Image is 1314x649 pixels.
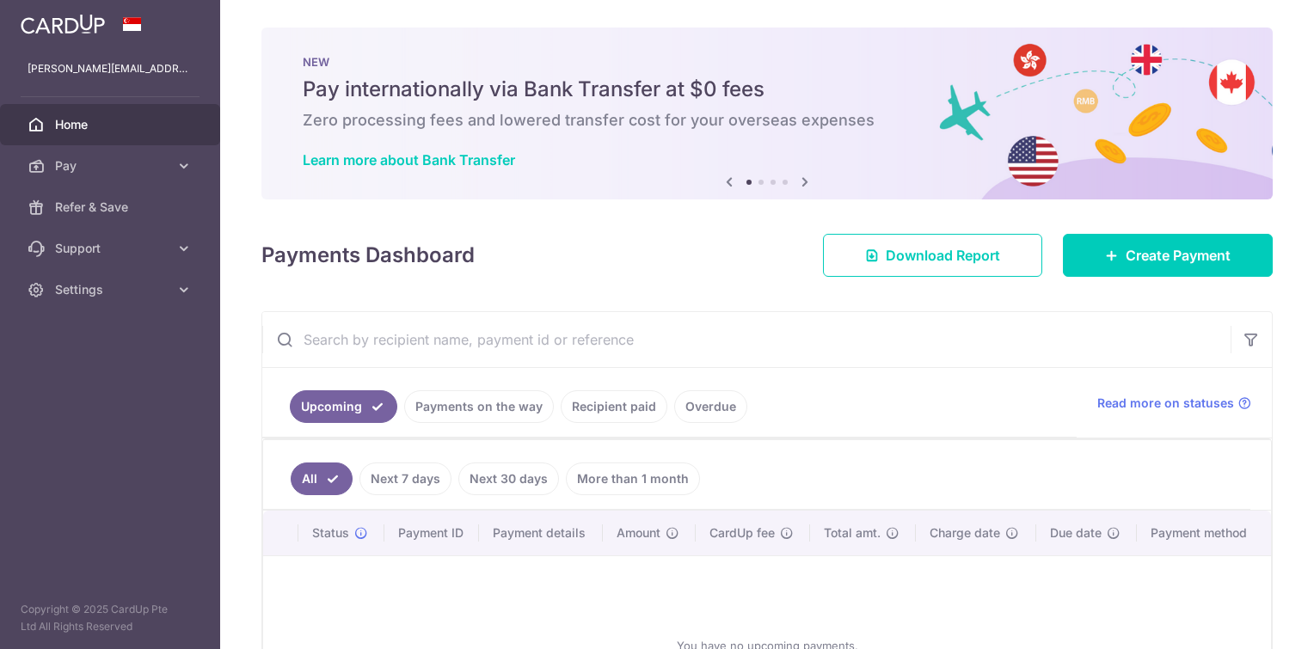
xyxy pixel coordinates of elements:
a: Overdue [674,390,747,423]
a: Next 7 days [359,462,451,495]
span: Amount [617,524,660,542]
th: Payment ID [384,511,480,555]
a: Read more on statuses [1097,395,1251,412]
span: Read more on statuses [1097,395,1234,412]
span: Due date [1050,524,1102,542]
a: All [291,462,353,495]
h5: Pay internationally via Bank Transfer at $0 fees [303,76,1231,103]
h4: Payments Dashboard [261,240,475,271]
span: Home [55,116,169,133]
input: Search by recipient name, payment id or reference [262,312,1231,367]
a: Create Payment [1063,234,1273,277]
a: Payments on the way [404,390,554,423]
th: Payment method [1137,511,1271,555]
th: Payment details [479,511,603,555]
span: Create Payment [1126,245,1231,266]
p: NEW [303,55,1231,69]
a: Download Report [823,234,1042,277]
span: Total amt. [824,524,881,542]
p: [PERSON_NAME][EMAIL_ADDRESS][PERSON_NAME][DOMAIN_NAME] [28,60,193,77]
span: Charge date [930,524,1000,542]
a: Recipient paid [561,390,667,423]
a: More than 1 month [566,462,700,495]
img: CardUp [21,14,105,34]
a: Next 30 days [458,462,559,495]
span: Settings [55,281,169,298]
span: Status [312,524,349,542]
span: Download Report [886,245,1000,266]
a: Learn more about Bank Transfer [303,151,515,168]
a: Upcoming [290,390,397,423]
span: CardUp fee [709,524,775,542]
h6: Zero processing fees and lowered transfer cost for your overseas expenses [303,110,1231,131]
span: Pay [55,157,169,174]
span: Refer & Save [55,199,169,216]
span: Support [55,240,169,257]
img: Bank transfer banner [261,28,1273,199]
